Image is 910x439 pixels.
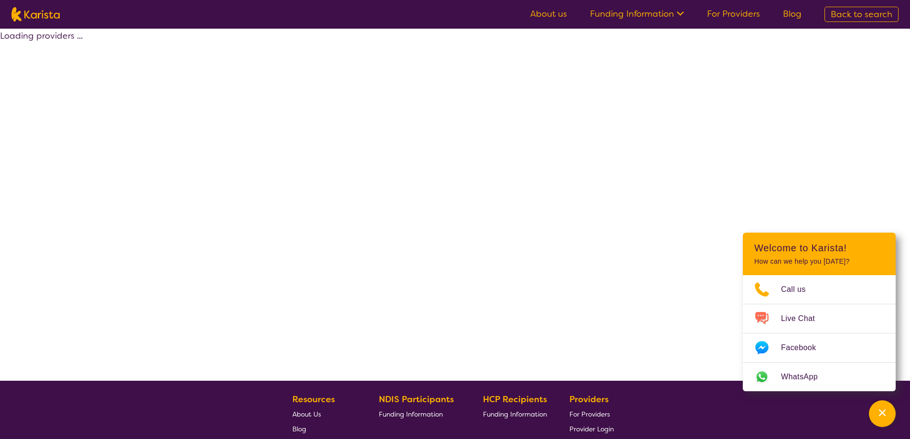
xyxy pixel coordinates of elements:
[781,311,826,326] span: Live Chat
[11,7,60,21] img: Karista logo
[569,421,614,436] a: Provider Login
[483,407,547,421] a: Funding Information
[530,8,567,20] a: About us
[292,394,335,405] b: Resources
[569,425,614,433] span: Provider Login
[379,394,454,405] b: NDIS Participants
[754,257,884,266] p: How can we help you [DATE]?
[292,407,356,421] a: About Us
[379,410,443,418] span: Funding Information
[483,394,547,405] b: HCP Recipients
[781,370,829,384] span: WhatsApp
[707,8,760,20] a: For Providers
[569,394,609,405] b: Providers
[781,341,827,355] span: Facebook
[754,242,884,254] h2: Welcome to Karista!
[483,410,547,418] span: Funding Information
[869,400,896,427] button: Channel Menu
[292,425,306,433] span: Blog
[292,410,321,418] span: About Us
[783,8,802,20] a: Blog
[743,275,896,391] ul: Choose channel
[292,421,356,436] a: Blog
[590,8,684,20] a: Funding Information
[831,9,892,20] span: Back to search
[379,407,461,421] a: Funding Information
[569,410,610,418] span: For Providers
[743,233,896,391] div: Channel Menu
[824,7,899,22] a: Back to search
[569,407,614,421] a: For Providers
[743,363,896,391] a: Web link opens in a new tab.
[781,282,817,297] span: Call us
